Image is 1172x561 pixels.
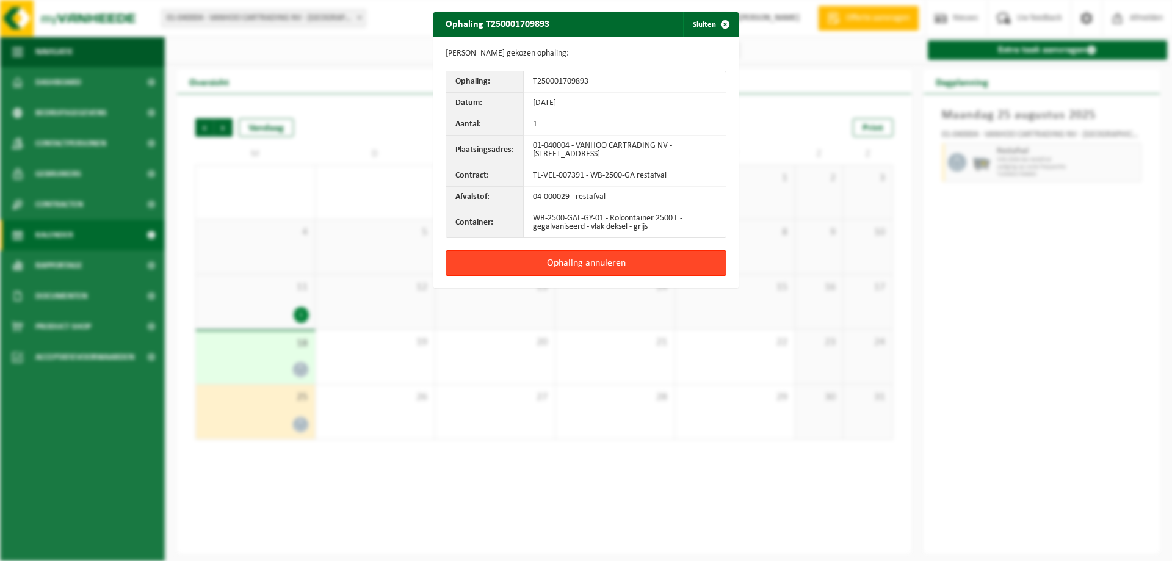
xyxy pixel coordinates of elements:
td: [DATE] [524,93,726,114]
th: Afvalstof: [446,187,524,208]
h2: Ophaling T250001709893 [433,12,562,35]
td: TL-VEL-007391 - WB-2500-GA restafval [524,165,726,187]
th: Contract: [446,165,524,187]
th: Plaatsingsadres: [446,136,524,165]
th: Datum: [446,93,524,114]
button: Ophaling annuleren [446,250,726,276]
th: Aantal: [446,114,524,136]
td: T250001709893 [524,71,726,93]
p: [PERSON_NAME] gekozen ophaling: [446,49,726,59]
th: Ophaling: [446,71,524,93]
td: 01-040004 - VANHOO CARTRADING NV - [STREET_ADDRESS] [524,136,726,165]
th: Container: [446,208,524,237]
button: Sluiten [683,12,737,37]
td: 04-000029 - restafval [524,187,726,208]
td: WB-2500-GAL-GY-01 - Rolcontainer 2500 L - gegalvaniseerd - vlak deksel - grijs [524,208,726,237]
td: 1 [524,114,726,136]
